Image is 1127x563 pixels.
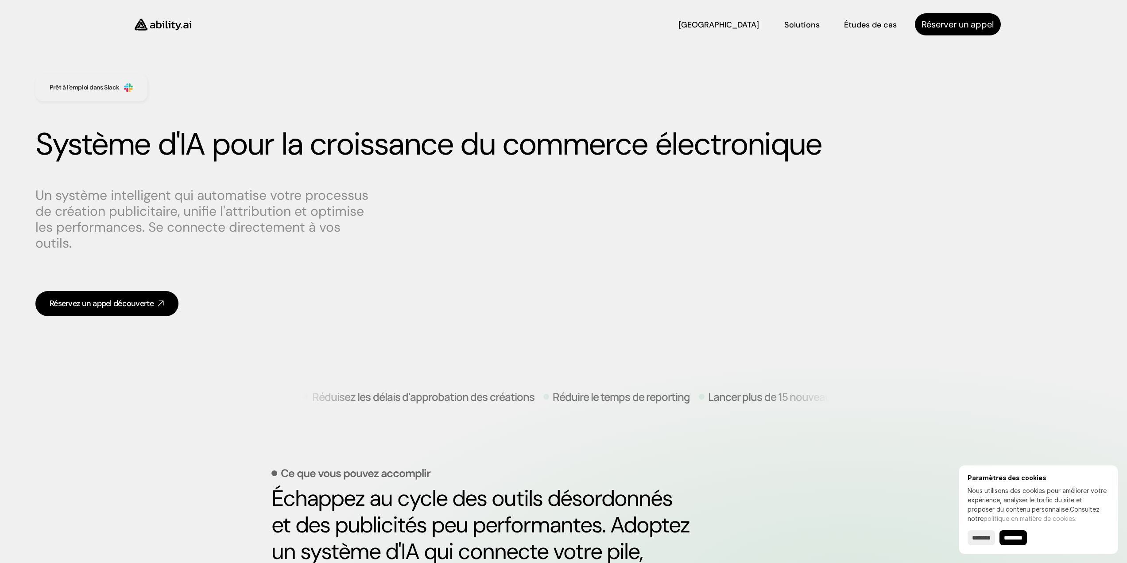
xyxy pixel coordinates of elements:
a: Études de cas [844,17,897,32]
font: Études de cas [844,19,897,30]
font: Réservez un appel découverte [50,298,154,309]
font: Solutions [784,19,820,30]
font: [GEOGRAPHIC_DATA] [678,19,759,30]
a: Solutions [784,17,820,32]
font: Réduire le temps de reporting [552,389,689,404]
font: Paramètres des cookies [968,474,1046,481]
a: politique en matière de cookies [984,515,1075,522]
font: Système d'IA pour la croissance du commerce électronique [35,124,821,164]
font: Ce que vous pouvez accomplir [281,466,430,481]
a: Réservez un appel découverte [35,291,178,316]
font: Lancer plus de 15 nouveaux concepts publicitaires [708,389,943,404]
font: Prêt à l'emploi dans Slack [50,83,119,91]
nav: Navigation principale [204,13,1001,35]
font: Réduisez les délais d'approbation des créations [312,389,534,404]
a: Réserver un appel [915,13,1001,35]
font: . [1075,515,1077,522]
font: Nous utilisons des cookies pour améliorer votre expérience, analyser le trafic du site et propose... [968,487,1107,513]
font: Réserver un appel [922,19,994,30]
font: Un système intelligent qui automatise votre processus de création publicitaire, unifie l'attribut... [35,186,372,252]
a: [GEOGRAPHIC_DATA] [678,17,760,32]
